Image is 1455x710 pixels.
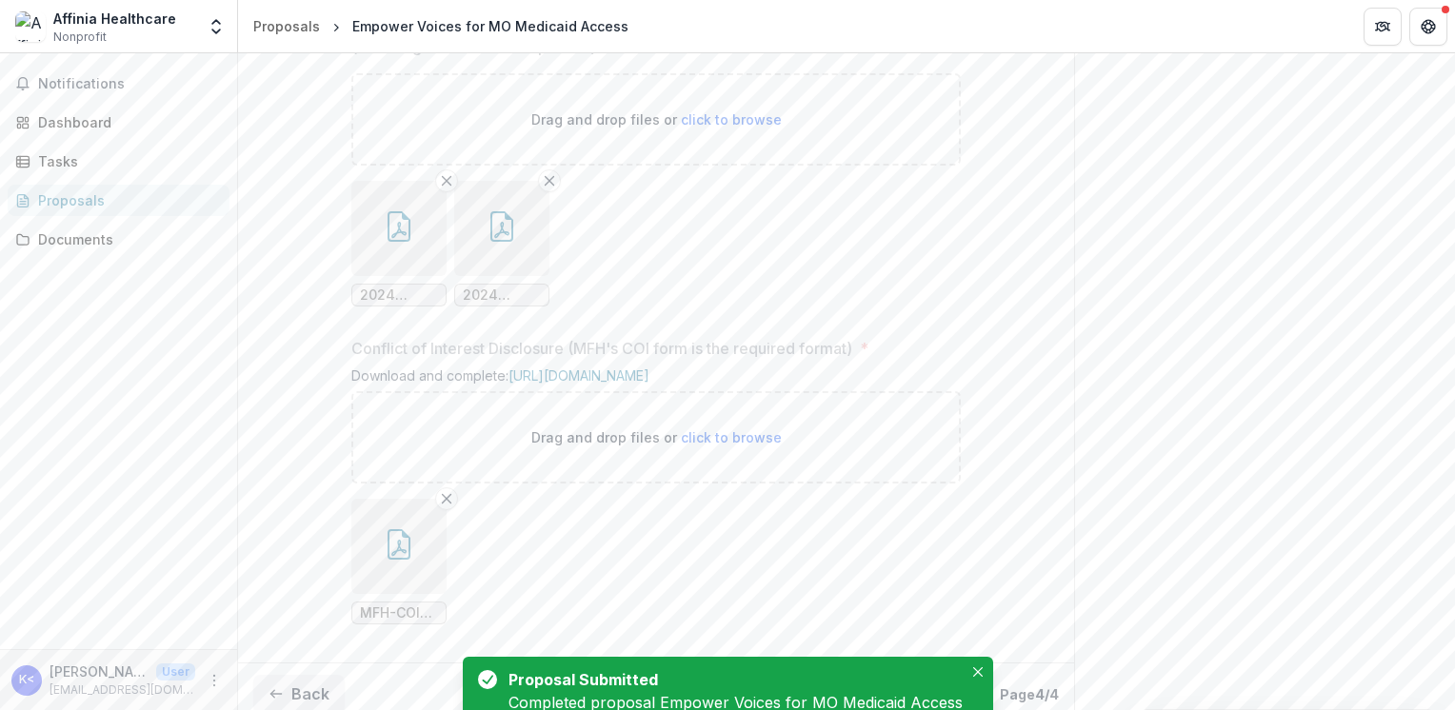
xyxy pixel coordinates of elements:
[53,29,107,46] span: Nonprofit
[8,146,229,177] a: Tasks
[8,107,229,138] a: Dashboard
[360,605,438,621] span: MFH-COI-Disclosure-Grant.pdf
[8,224,229,255] a: Documents
[531,109,782,129] p: Drag and drop files or
[8,185,229,216] a: Proposals
[1364,8,1402,46] button: Partners
[38,112,214,132] div: Dashboard
[38,151,214,171] div: Tasks
[967,661,989,683] button: Close
[681,111,782,128] span: click to browse
[38,229,214,249] div: Documents
[454,181,549,306] div: Remove File2024 Income Statement.pdf
[435,169,458,192] button: Remove File
[38,190,214,210] div: Proposals
[508,367,649,384] a: [URL][DOMAIN_NAME]
[681,429,782,445] span: click to browse
[435,487,458,510] button: Remove File
[246,12,328,40] a: Proposals
[38,76,222,92] span: Notifications
[1409,8,1447,46] button: Get Help
[360,287,438,304] span: 2024 Balance Sheet.pdf
[53,9,176,29] div: Affinia Healthcare
[203,8,229,46] button: Open entity switcher
[352,16,628,36] div: Empower Voices for MO Medicaid Access
[508,668,955,691] div: Proposal Submitted
[463,287,541,304] span: 2024 Income Statement.pdf
[253,16,320,36] div: Proposals
[531,427,782,447] p: Drag and drop files or
[351,181,447,306] div: Remove File2024 Balance Sheet.pdf
[50,681,195,699] p: [EMAIL_ADDRESS][DOMAIN_NAME]
[156,663,195,680] p: User
[15,11,46,42] img: Affinia Healthcare
[19,674,34,686] div: Kyaw Zin <kyawzin@affiniahealthcare.org>
[8,69,229,99] button: Notifications
[50,661,149,681] p: [PERSON_NAME] <[EMAIL_ADDRESS][DOMAIN_NAME]>
[1000,684,1059,704] p: Page 4 / 4
[351,337,852,360] p: Conflict of Interest Disclosure (MFH's COI form is the required format)
[203,669,226,692] button: More
[246,12,636,40] nav: breadcrumb
[351,499,447,624] div: Remove FileMFH-COI-Disclosure-Grant.pdf
[351,367,961,391] div: Download and complete:
[538,169,561,192] button: Remove File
